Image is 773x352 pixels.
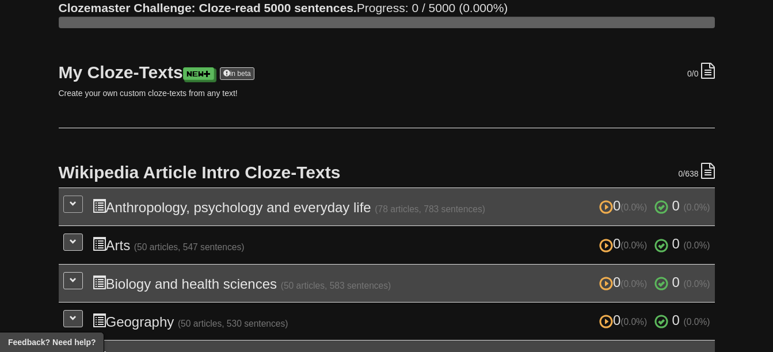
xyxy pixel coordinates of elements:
[687,63,714,79] div: /0
[684,317,710,327] small: (0.0%)
[92,198,710,215] h3: Anthropology, psychology and everyday life
[620,317,647,327] small: (0.0%)
[678,169,683,178] span: 0
[620,202,647,212] small: (0.0%)
[59,87,715,99] p: Create your own custom cloze-texts from any text!
[620,240,647,250] small: (0.0%)
[375,204,485,214] small: (78 articles, 783 sentences)
[92,236,710,253] h3: Arts
[684,279,710,289] small: (0.0%)
[684,202,710,212] small: (0.0%)
[678,163,714,179] div: /638
[281,281,391,290] small: (50 articles, 583 sentences)
[59,1,508,14] span: Progress: 0 / 5000 (0.000%)
[220,67,254,80] a: in beta
[183,67,214,80] a: New
[684,240,710,250] small: (0.0%)
[178,319,288,328] small: (50 articles, 530 sentences)
[599,236,651,251] span: 0
[92,275,710,292] h3: Biology and health sciences
[672,312,680,328] span: 0
[672,236,680,251] span: 0
[134,242,245,252] small: (50 articles, 547 sentences)
[687,69,692,78] span: 0
[620,279,647,289] small: (0.0%)
[59,63,715,82] h2: My Cloze-Texts
[59,163,715,182] h2: Wikipedia Article Intro Cloze-Texts
[59,1,357,14] strong: Clozemaster Challenge: Cloze-read 5000 sentences.
[599,198,651,213] span: 0
[8,336,96,348] span: Open feedback widget
[599,312,651,328] span: 0
[599,274,651,290] span: 0
[672,274,680,290] span: 0
[672,198,680,213] span: 0
[92,313,710,330] h3: Geography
